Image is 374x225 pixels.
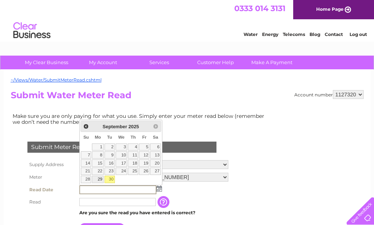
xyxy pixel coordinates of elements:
div: Account number [294,90,364,99]
a: 3 [116,143,128,151]
a: 28 [81,176,91,183]
span: Thursday [130,135,136,139]
a: 9 [105,151,115,159]
a: 24 [116,168,128,175]
a: ~/Views/Water/SubmitMeterRead.cshtml [11,77,102,83]
span: Sunday [83,135,89,139]
a: Prev [82,122,90,130]
a: 16 [105,159,115,167]
span: Saturday [153,135,158,139]
a: 4 [128,143,138,151]
input: Information [158,196,171,208]
a: 14 [81,159,91,167]
a: My Clear Business [16,56,77,69]
a: 17 [116,159,128,167]
div: Submit Meter Read [27,142,216,153]
a: 12 [139,151,149,159]
span: Monday [95,135,101,139]
a: 15 [92,159,103,167]
div: Clear Business is a trading name of Verastar Limited (registered in [GEOGRAPHIC_DATA] No. 3667643... [12,4,363,36]
a: 26 [139,168,149,175]
a: 11 [128,151,138,159]
a: 18 [128,159,138,167]
span: Tuesday [107,135,112,139]
a: 6 [150,143,160,151]
a: 29 [92,176,103,183]
th: Meter [26,171,77,183]
th: Read Date [26,183,77,196]
a: 13 [150,151,160,159]
a: 20 [150,159,160,167]
a: 0333 014 3131 [234,4,285,13]
td: Are you sure the read you have entered is correct? [77,208,230,218]
a: 22 [92,168,103,175]
a: Services [129,56,190,69]
a: 5 [139,143,149,151]
a: 2 [105,143,115,151]
a: 23 [105,168,115,175]
span: 2025 [128,124,139,129]
a: 25 [128,168,138,175]
span: September [103,124,127,129]
td: Make sure you are only paying for what you use. Simply enter your meter read below (remember we d... [11,111,270,127]
a: My Account [72,56,133,69]
span: Wednesday [118,135,125,139]
a: 10 [116,151,128,159]
a: Telecoms [283,32,305,37]
a: 1 [92,143,103,151]
a: 21 [81,168,91,175]
a: Energy [262,32,278,37]
a: 7 [81,151,91,159]
a: Blog [310,32,320,37]
a: 19 [139,159,149,167]
span: Friday [142,135,147,139]
a: 30 [105,176,115,183]
a: Make A Payment [241,56,302,69]
span: Prev [83,123,89,129]
a: 27 [150,168,160,175]
img: logo.png [13,19,51,42]
th: Read [26,196,77,208]
img: ... [156,186,162,192]
a: Water [244,32,258,37]
a: Customer Help [185,56,246,69]
a: Contact [325,32,343,37]
a: Log out [350,32,367,37]
th: Supply Address [26,158,77,171]
a: 8 [92,151,103,159]
h2: Submit Water Meter Read [11,90,364,104]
